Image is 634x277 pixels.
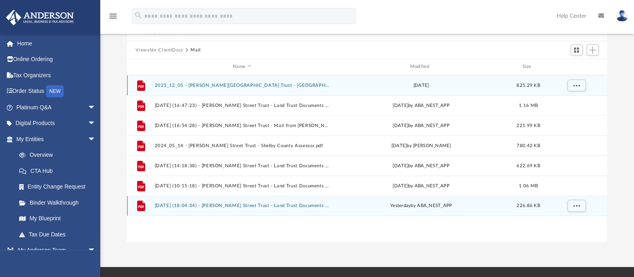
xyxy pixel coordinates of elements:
[517,203,540,208] span: 226.86 KB
[333,102,508,109] div: [DATE] by ABA_NEST_APP
[567,200,585,212] button: More options
[11,226,108,242] a: Tax Due Dates
[127,75,608,242] div: grid
[6,51,108,68] a: Online Ordering
[512,63,544,70] div: Size
[519,103,538,107] span: 1.16 MB
[517,143,540,148] span: 780.42 KB
[548,63,604,70] div: id
[190,47,201,54] button: Mail
[333,63,509,70] div: Modified
[567,79,585,91] button: More options
[6,99,108,115] a: Platinum Q&Aarrow_drop_down
[6,115,108,131] a: Digital Productsarrow_drop_down
[154,203,330,208] button: [DATE] (18:04:34) - [PERSON_NAME] Street Trust - Land Trust Documents from [PERSON_NAME].pdf
[4,10,76,25] img: Anderson Advisors Platinum Portal
[333,182,508,189] div: [DATE] by ABA_NEST_APP
[154,123,330,128] button: [DATE] (16:54:28) - [PERSON_NAME] Street Trust - Mail from [PERSON_NAME].pdf
[333,142,508,149] div: [DATE] by [PERSON_NAME]
[108,11,118,21] i: menu
[154,63,330,70] div: Name
[571,44,583,55] button: Switch to Grid View
[517,123,540,127] span: 221.99 KB
[88,242,104,259] span: arrow_drop_down
[134,11,143,20] i: search
[517,83,540,87] span: 825.29 KB
[519,183,538,188] span: 1.06 MB
[11,179,108,195] a: Entity Change Request
[154,163,330,168] button: [DATE] (14:18:38) - [PERSON_NAME] Street Trust - Land Trust Documents from [PERSON_NAME].pdf
[11,211,104,227] a: My Blueprint
[88,99,104,116] span: arrow_drop_down
[11,147,108,163] a: Overview
[517,163,540,168] span: 622.69 KB
[130,63,150,70] div: id
[587,44,599,55] button: Add
[616,10,628,22] img: User Pic
[6,83,108,100] a: Order StatusNEW
[154,183,330,189] button: [DATE] (10:15:18) - [PERSON_NAME] Street Trust - Land Trust Documents from [PERSON_NAME].pdf
[6,35,108,51] a: Home
[108,15,118,21] a: menu
[154,83,330,88] button: 2023_12_05 - [PERSON_NAME][GEOGRAPHIC_DATA] Trust - [GEOGRAPHIC_DATA] Property Tax.pdf
[154,103,330,108] button: [DATE] (16:47:23) - [PERSON_NAME] Street Trust - Land Trust Documents from [PERSON_NAME].pdf
[88,131,104,148] span: arrow_drop_down
[390,203,411,208] span: yesterday
[6,242,104,259] a: My Anderson Teamarrow_drop_down
[333,122,508,129] div: [DATE] by ABA_NEST_APP
[88,115,104,132] span: arrow_drop_down
[11,195,108,211] a: Binder Walkthrough
[6,67,108,83] a: Tax Organizers
[6,131,108,147] a: My Entitiesarrow_drop_down
[136,47,183,54] button: Viewable-ClientDocs
[154,143,330,148] button: 2024_05_14 - [PERSON_NAME] Street Trust - Shelby County Assessor.pdf
[46,85,64,97] div: NEW
[11,163,108,179] a: CTA Hub
[333,202,508,209] div: by ABA_NEST_APP
[333,82,508,89] div: [DATE]
[333,162,508,169] div: [DATE] by ABA_NEST_APP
